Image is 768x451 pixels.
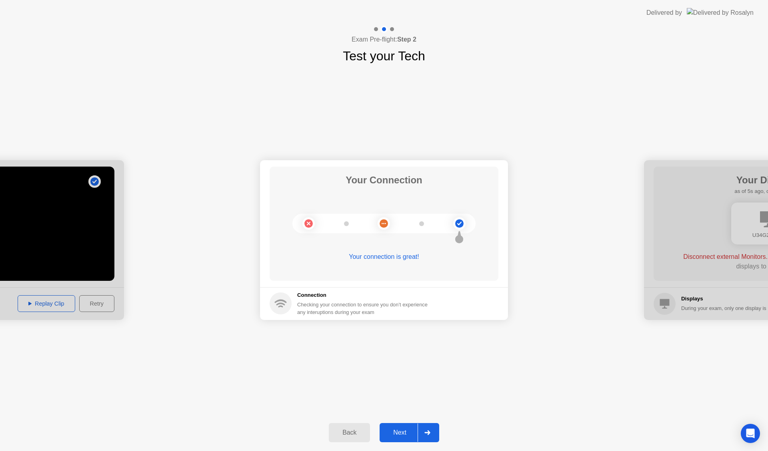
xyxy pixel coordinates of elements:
[297,301,432,316] div: Checking your connection to ensure you don’t experience any interuptions during your exam
[329,423,370,442] button: Back
[352,35,416,44] h4: Exam Pre-flight:
[343,46,425,66] h1: Test your Tech
[297,291,432,299] h5: Connection
[687,8,754,17] img: Delivered by Rosalyn
[646,8,682,18] div: Delivered by
[270,252,498,262] div: Your connection is great!
[382,429,418,436] div: Next
[741,424,760,443] div: Open Intercom Messenger
[397,36,416,43] b: Step 2
[380,423,439,442] button: Next
[331,429,368,436] div: Back
[346,173,422,187] h1: Your Connection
